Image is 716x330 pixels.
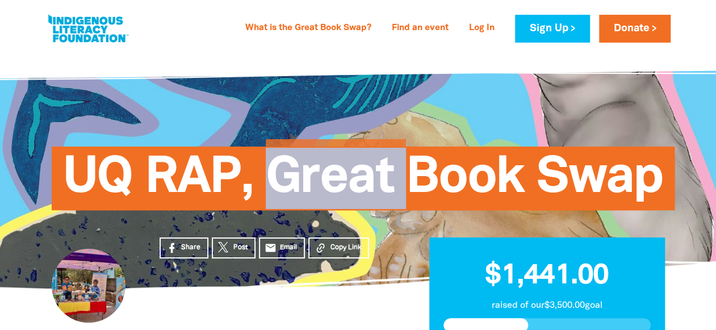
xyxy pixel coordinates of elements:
[330,243,361,253] span: Copy Link
[308,237,369,258] button: Copy Link
[181,243,200,253] span: Share
[212,237,256,258] a: Post
[599,15,671,43] a: Donate
[515,15,589,43] a: Sign Up
[238,19,378,37] a: What is the Great Book Swap?
[280,243,297,253] span: Email
[259,237,305,258] a: emailEmail
[462,19,501,37] a: Log In
[385,19,455,37] a: Find an event
[265,242,277,254] i: email
[443,299,651,312] p: raised of our $3,500.00 goal
[233,243,248,253] span: Post
[63,155,663,210] span: UQ RAP, Great Book Swap
[485,263,609,289] span: $1,441.00
[160,237,208,258] a: Share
